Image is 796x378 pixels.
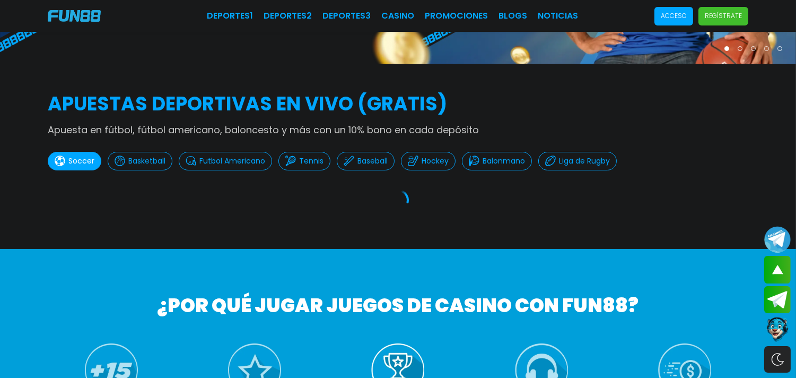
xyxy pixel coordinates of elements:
p: Basketball [128,156,165,167]
p: Baseball [357,156,388,167]
p: Futbol Americano [199,156,265,167]
p: Balonmano [483,156,525,167]
div: Switch theme [764,346,791,373]
button: Join telegram [764,286,791,314]
a: BLOGS [499,10,528,22]
p: Liga de Rugby [559,156,610,167]
h2: APUESTAS DEPORTIVAS EN VIVO (gratis) [48,90,748,118]
button: Soccer [48,152,101,170]
p: Regístrate [705,11,742,21]
button: Join telegram channel [764,226,791,253]
p: Apuesta en fútbol, fútbol americano, baloncesto y más con un 10% bono en cada depósito [48,123,748,137]
a: Promociones [425,10,488,22]
button: Balonmano [462,152,532,170]
p: Acceso [661,11,687,21]
p: Hockey [422,156,449,167]
button: Tennis [278,152,330,170]
a: CASINO [382,10,415,22]
a: Deportes2 [264,10,312,22]
button: Liga de Rugby [538,152,617,170]
button: Hockey [401,152,456,170]
a: Deportes3 [323,10,371,22]
button: Baseball [337,152,395,170]
button: Basketball [108,152,172,170]
button: Contact customer service [764,316,791,343]
img: Company Logo [48,10,101,22]
p: Tennis [299,156,323,167]
button: scroll up [764,256,791,283]
button: Futbol Americano [179,152,272,170]
a: Deportes1 [207,10,253,22]
p: Soccer [68,156,94,167]
a: NOTICIAS [538,10,579,22]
